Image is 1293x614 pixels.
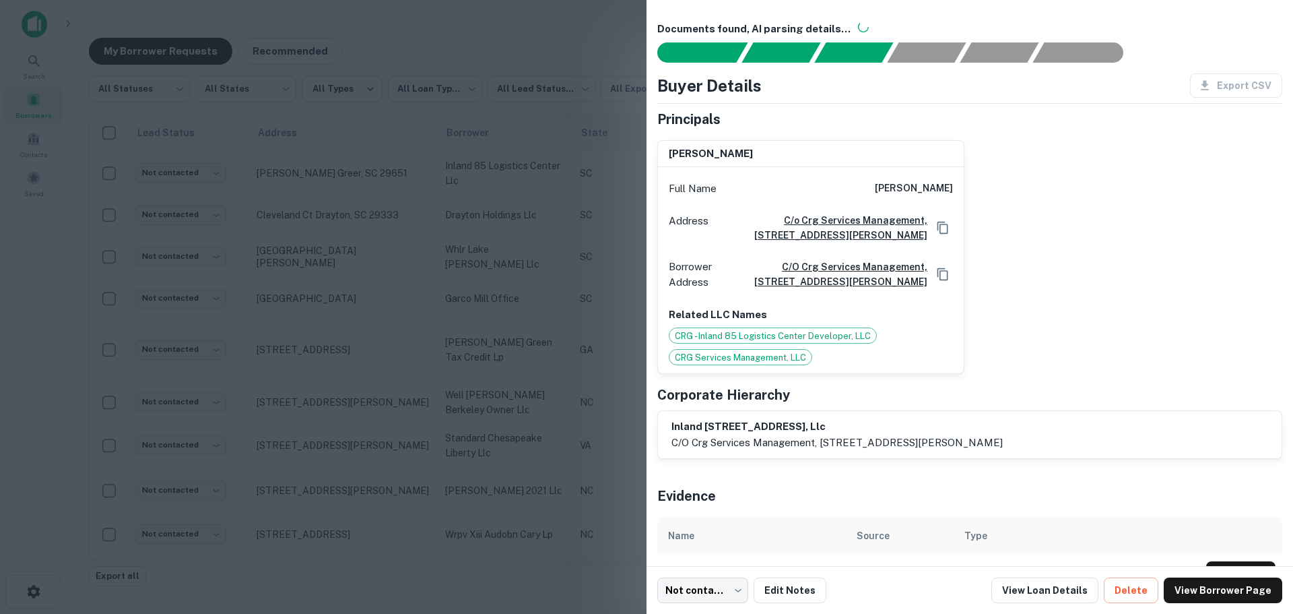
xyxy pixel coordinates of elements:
iframe: Chat Widget [1226,506,1293,571]
h6: Documents found, AI parsing details... [657,22,1282,37]
a: c/o crg services management, [STREET_ADDRESS][PERSON_NAME] [728,259,927,289]
p: Borrower Address [669,259,723,290]
span: CRG - Inland 85 Logistics Center Developer, LLC [669,330,876,343]
h5: Corporate Hierarchy [657,385,790,405]
button: Edit Notes [754,578,826,603]
td: Mortgage Deed [846,555,954,592]
td: null [PERSON_NAME] - deed.pdf [657,555,846,592]
h6: inland [STREET_ADDRESS], llc [671,419,1003,435]
p: Address [669,213,708,243]
button: Copy Address [933,218,953,238]
button: Delete [1104,578,1158,603]
th: Name [657,517,846,555]
p: c/o crg services management, [STREET_ADDRESS][PERSON_NAME] [671,435,1003,451]
a: View Borrower Page [1164,578,1282,603]
a: C/o Crg Services Management, [STREET_ADDRESS][PERSON_NAME] [714,213,927,243]
div: Not contacted [657,578,748,603]
h6: [PERSON_NAME] [669,146,753,162]
td: pdf [954,555,1199,592]
div: scrollable content [657,517,1282,592]
div: Source [857,528,890,544]
h5: Principals [657,109,721,129]
th: Source [846,517,954,555]
span: CRG Services Management, LLC [669,351,811,365]
div: Principals found, still searching for contact information. This may take time... [960,42,1038,63]
div: AI fulfillment process complete. [1033,42,1139,63]
p: Full Name [669,181,717,197]
a: View Loan Details [991,578,1098,603]
div: Your request is received and processing... [741,42,820,63]
h4: Buyer Details [657,73,762,98]
div: Sending borrower request to AI... [641,42,742,63]
th: Type [954,517,1199,555]
h5: Evidence [657,486,716,506]
div: Principals found, AI now looking for contact information... [887,42,966,63]
div: Name [668,528,694,544]
div: Type [964,528,987,544]
button: Copy Address [933,264,953,284]
h6: [PERSON_NAME] [875,181,953,197]
p: Related LLC Names [669,307,953,323]
div: Documents found, AI parsing details... [814,42,893,63]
